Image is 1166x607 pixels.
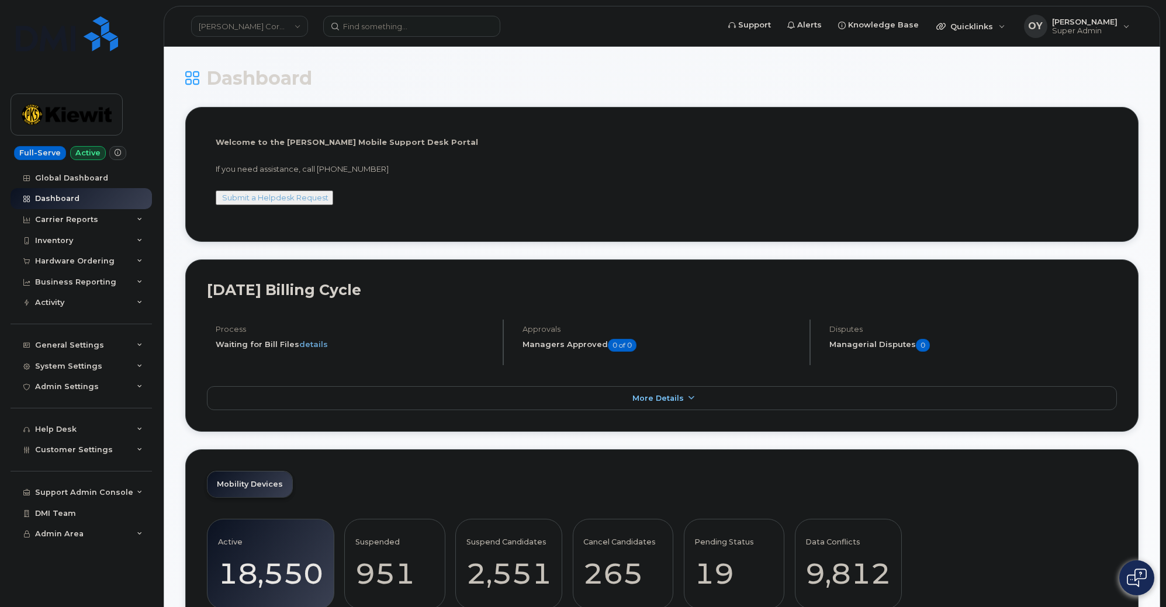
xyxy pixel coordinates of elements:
span: 0 of 0 [608,339,636,352]
a: Data Conflicts 9,812 [805,526,891,603]
h4: Process [216,325,493,334]
h5: Managerial Disputes [829,339,1117,352]
img: Open chat [1127,568,1147,587]
p: If you need assistance, call [PHONE_NUMBER] [216,164,1108,175]
p: Welcome to the [PERSON_NAME] Mobile Support Desk Portal [216,137,1108,148]
li: Waiting for Bill Files [216,339,493,350]
span: More Details [632,394,684,403]
h5: Managers Approved [523,339,800,352]
a: Suspended 951 [355,526,434,603]
button: Submit a Helpdesk Request [216,190,333,205]
a: Suspend Candidates 2,551 [466,526,552,603]
a: Mobility Devices [207,471,292,497]
a: Active 18,550 [218,526,323,603]
span: 0 [916,339,930,352]
a: Pending Status 19 [694,526,773,603]
a: Cancel Candidates 265 [583,526,662,603]
a: Submit a Helpdesk Request [222,193,328,202]
h2: [DATE] Billing Cycle [207,281,1117,299]
h1: Dashboard [185,68,1139,88]
h4: Disputes [829,325,1117,334]
a: details [299,339,328,349]
h4: Approvals [523,325,800,334]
